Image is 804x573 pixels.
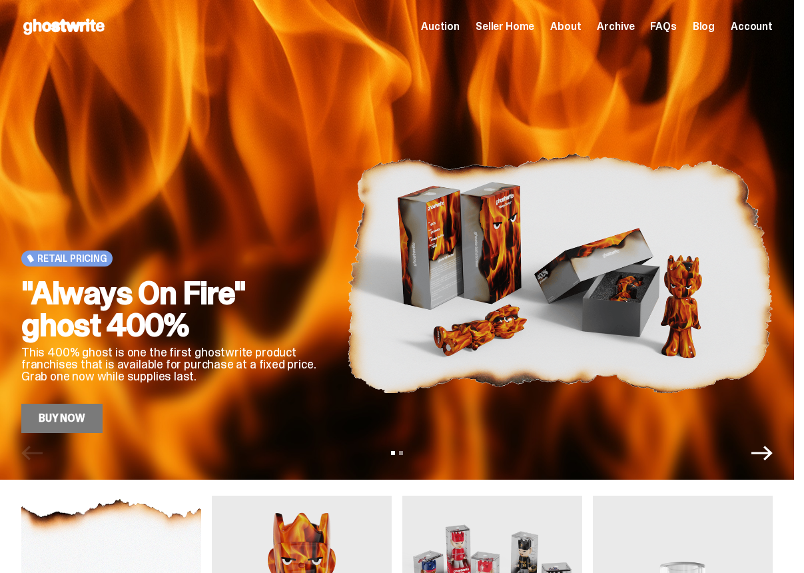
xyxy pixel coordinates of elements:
[37,253,107,264] span: Retail Pricing
[347,114,773,433] img: "Always On Fire" ghost 400%
[21,346,326,382] p: This 400% ghost is one the first ghostwrite product franchises that is available for purchase at ...
[751,442,773,464] button: Next
[650,21,676,32] a: FAQs
[391,451,395,455] button: View slide 1
[399,451,403,455] button: View slide 2
[21,277,326,341] h2: "Always On Fire" ghost 400%
[421,21,460,32] a: Auction
[550,21,581,32] a: About
[693,21,715,32] a: Blog
[21,404,103,433] a: Buy Now
[597,21,634,32] a: Archive
[731,21,773,32] a: Account
[476,21,534,32] a: Seller Home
